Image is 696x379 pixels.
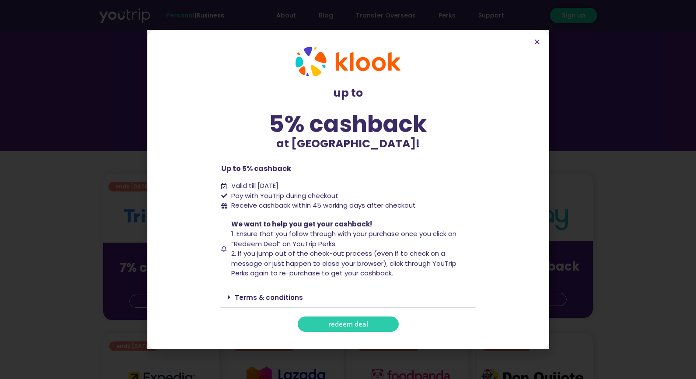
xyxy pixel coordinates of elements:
span: 2. If you jump out of the check-out process (even if to check on a message or just happen to clos... [231,249,456,278]
span: 1. Ensure that you follow through with your purchase once you click on “Redeem Deal” on YouTrip P... [231,229,456,248]
span: Pay with YouTrip during checkout [229,191,338,201]
div: 5% cashback [221,112,475,136]
p: at [GEOGRAPHIC_DATA]! [221,136,475,152]
p: Up to 5% cashback [221,163,475,174]
a: Terms & conditions [235,293,303,302]
span: redeem deal [328,321,368,327]
a: Close [534,38,540,45]
div: Terms & conditions [221,287,475,308]
span: Receive cashback within 45 working days after checkout [229,201,416,211]
p: up to [221,85,475,101]
a: redeem deal [298,316,399,332]
span: Valid till [DATE] [229,181,278,191]
span: We want to help you get your cashback! [231,219,372,229]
